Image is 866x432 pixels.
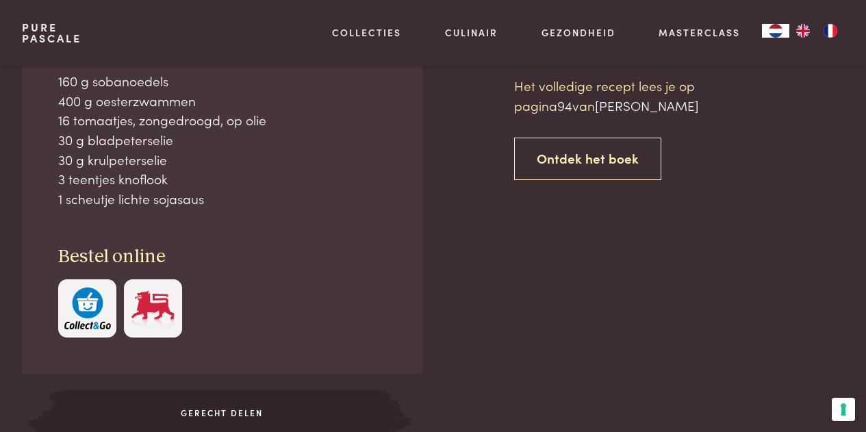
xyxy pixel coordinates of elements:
h3: Bestel online [58,245,385,269]
aside: Language selected: Nederlands [762,24,844,38]
button: Uw voorkeuren voor toestemming voor trackingtechnologieën [832,398,855,421]
img: Delhaize [129,288,176,329]
a: NL [762,24,789,38]
a: Collecties [332,25,401,40]
div: 160 g sobanoedels [58,71,385,91]
a: PurePascale [22,22,81,44]
div: 1 scheutje lichte sojasaus [58,189,385,209]
div: 3 teentjes knoflook [58,169,385,189]
div: 30 g bladpeterselie [58,130,385,150]
p: Het volledige recept lees je op pagina van [514,76,747,115]
div: Language [762,24,789,38]
ul: Language list [789,24,844,38]
a: FR [817,24,844,38]
a: Masterclass [659,25,740,40]
img: c308188babc36a3a401bcb5cb7e020f4d5ab42f7cacd8327e500463a43eeb86c.svg [64,288,111,329]
a: Gezondheid [542,25,615,40]
span: Gerecht delen [64,407,380,419]
a: Ontdek het boek [514,138,661,181]
div: 30 g krulpeterselie [58,150,385,170]
a: Culinair [445,25,498,40]
span: 94 [557,96,572,114]
div: 400 g oesterzwammen [58,91,385,111]
a: EN [789,24,817,38]
span: [PERSON_NAME] [595,96,699,114]
div: 16 tomaatjes, zongedroogd, op olie [58,110,385,130]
